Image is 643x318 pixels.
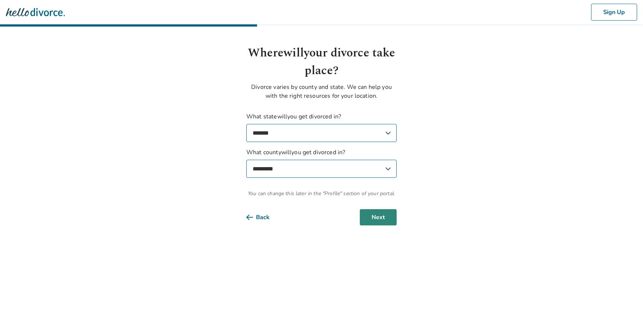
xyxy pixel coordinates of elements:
button: Sign Up [591,4,637,21]
h1: Where will your divorce take place? [246,44,397,80]
button: Back [246,209,281,225]
label: What state will you get divorced in? [246,112,397,142]
iframe: Chat Widget [606,283,643,318]
label: What county will you get divorced in? [246,148,397,178]
span: You can change this later in the "Profile" section of your portal. [246,190,397,197]
select: What statewillyou get divorced in? [246,124,397,142]
img: Hello Divorce Logo [6,5,65,20]
select: What countywillyou get divorced in? [246,160,397,178]
p: Divorce varies by county and state. We can help you with the right resources for your location. [246,83,397,100]
button: Next [360,209,397,225]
